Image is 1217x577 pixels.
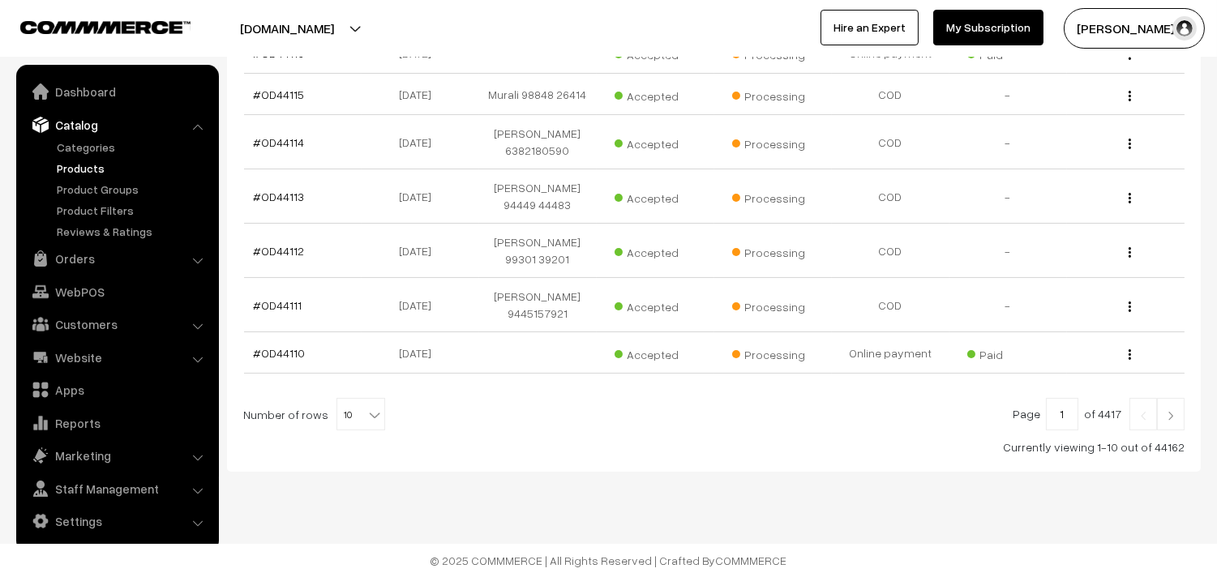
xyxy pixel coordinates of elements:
[336,398,385,430] span: 10
[479,74,597,115] td: Murali 98848 26414
[949,278,1067,332] td: -
[1129,301,1131,312] img: Menu
[1136,411,1151,421] img: Left
[362,115,479,169] td: [DATE]
[362,332,479,374] td: [DATE]
[732,83,813,105] span: Processing
[53,223,213,240] a: Reviews & Ratings
[832,278,949,332] td: COD
[479,224,597,278] td: [PERSON_NAME] 99301 39201
[20,375,213,404] a: Apps
[615,342,696,363] span: Accepted
[1129,349,1131,360] img: Menu
[254,46,305,60] a: #OD44116
[254,244,305,258] a: #OD44112
[20,16,162,36] a: COMMMERCE
[183,8,391,49] button: [DOMAIN_NAME]
[1084,407,1121,421] span: of 4417
[949,115,1067,169] td: -
[362,74,479,115] td: [DATE]
[53,160,213,177] a: Products
[337,399,384,431] span: 10
[821,10,919,45] a: Hire an Expert
[243,406,328,423] span: Number of rows
[1163,411,1178,421] img: Right
[53,181,213,198] a: Product Groups
[20,110,213,139] a: Catalog
[479,278,597,332] td: [PERSON_NAME] 9445157921
[933,10,1043,45] a: My Subscription
[254,298,302,312] a: #OD44111
[1064,8,1205,49] button: [PERSON_NAME] s…
[1129,193,1131,203] img: Menu
[732,240,813,261] span: Processing
[732,186,813,207] span: Processing
[949,169,1067,224] td: -
[254,346,306,360] a: #OD44110
[967,342,1048,363] span: Paid
[1013,407,1040,421] span: Page
[20,277,213,306] a: WebPOS
[20,21,191,33] img: COMMMERCE
[20,408,213,438] a: Reports
[20,474,213,503] a: Staff Management
[53,202,213,219] a: Product Filters
[949,224,1067,278] td: -
[832,74,949,115] td: COD
[732,342,813,363] span: Processing
[254,135,305,149] a: #OD44114
[615,131,696,152] span: Accepted
[1129,91,1131,101] img: Menu
[732,294,813,315] span: Processing
[53,139,213,156] a: Categories
[732,131,813,152] span: Processing
[832,224,949,278] td: COD
[615,186,696,207] span: Accepted
[254,88,305,101] a: #OD44115
[479,115,597,169] td: [PERSON_NAME] 6382180590
[949,74,1067,115] td: -
[716,553,787,567] a: COMMMERCE
[615,294,696,315] span: Accepted
[362,278,479,332] td: [DATE]
[1129,247,1131,258] img: Menu
[20,506,213,536] a: Settings
[832,115,949,169] td: COD
[254,190,305,203] a: #OD44113
[1172,16,1197,41] img: user
[20,77,213,106] a: Dashboard
[20,310,213,339] a: Customers
[20,441,213,470] a: Marketing
[832,332,949,374] td: Online payment
[362,169,479,224] td: [DATE]
[615,83,696,105] span: Accepted
[243,438,1185,455] div: Currently viewing 1-10 out of 44162
[615,240,696,261] span: Accepted
[1129,139,1131,149] img: Menu
[832,169,949,224] td: COD
[479,169,597,224] td: [PERSON_NAME] 94449 44483
[20,343,213,372] a: Website
[362,224,479,278] td: [DATE]
[20,244,213,273] a: Orders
